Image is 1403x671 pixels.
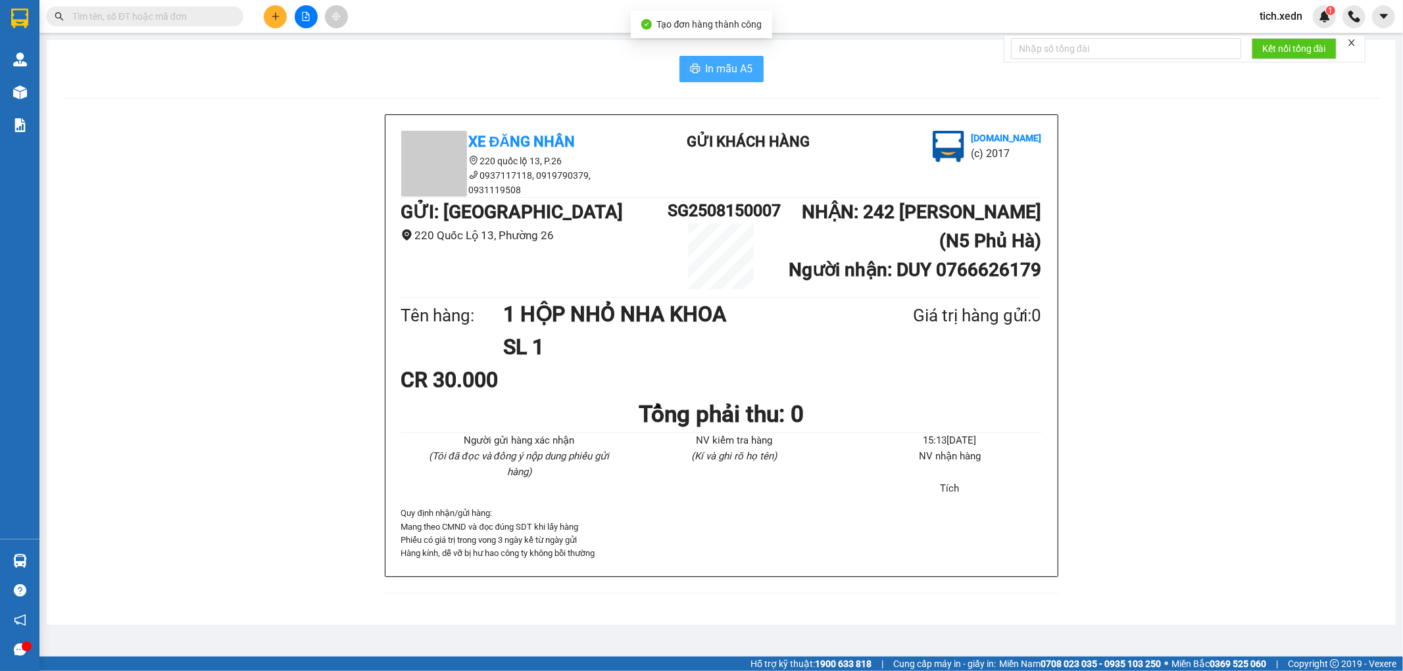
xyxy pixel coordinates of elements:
span: search [55,12,64,21]
span: Tạo đơn hàng thành công [657,19,762,30]
b: Xe Đăng Nhân [16,85,58,147]
span: Miền Nam [999,657,1161,671]
h1: 1 HỘP NHỎ NHA KHOA [503,298,849,331]
b: [DOMAIN_NAME] [971,133,1041,143]
div: CR 30.000 [401,363,612,396]
li: 220 quốc lộ 13, P.26 [401,154,638,168]
li: 220 Quốc Lộ 13, Phường 26 [401,227,668,244]
span: Miền Bắc [1171,657,1266,671]
div: Tên hàng: [401,302,504,329]
span: question-circle [14,584,26,597]
span: Kết nối tổng đài [1262,41,1326,56]
b: Xe Đăng Nhân [469,133,576,150]
span: environment [401,229,412,241]
span: ⚪️ [1164,661,1168,666]
li: Tích [858,481,1041,497]
b: [DOMAIN_NAME] [111,50,181,60]
sup: 1 [1326,6,1335,15]
h1: Tổng phải thu: 0 [401,396,1042,432]
button: printerIn mẫu A5 [679,56,764,82]
span: 1 [1328,6,1333,15]
li: NV nhận hàng [858,449,1041,465]
h1: SG2508150007 [668,198,774,223]
div: Giá trị hàng gửi: 0 [849,302,1041,329]
button: file-add [295,5,318,28]
span: environment [469,156,478,165]
strong: 0369 525 060 [1210,659,1266,669]
span: notification [14,614,26,626]
li: (c) 2017 [971,145,1041,162]
b: GỬI : [GEOGRAPHIC_DATA] [401,201,624,223]
input: Tìm tên, số ĐT hoặc mã đơn [72,9,228,24]
img: warehouse-icon [13,53,27,66]
span: tich.xedn [1249,8,1313,24]
img: logo.jpg [143,16,174,48]
button: plus [264,5,287,28]
b: Gửi khách hàng [81,19,130,81]
li: NV kiểm tra hàng [643,433,826,449]
button: caret-down [1372,5,1395,28]
img: phone-icon [1348,11,1360,22]
img: warehouse-icon [13,554,27,568]
span: In mẫu A5 [706,60,753,77]
span: copyright [1330,659,1339,668]
i: (Tôi đã đọc và đồng ý nộp dung phiếu gửi hàng) [429,450,609,478]
button: aim [325,5,348,28]
li: 15:13[DATE] [858,433,1041,449]
b: Người nhận : DUY 0766626179 [789,259,1041,281]
span: file-add [301,12,310,21]
p: Mang theo CMND và đọc đúng SDT khi lấy hàng Phiếu có giá trị trong vong 3 ngày kể từ ngày gửi Hàn... [401,521,1042,561]
span: | [1276,657,1278,671]
img: warehouse-icon [13,85,27,99]
strong: 0708 023 035 - 0935 103 250 [1041,659,1161,669]
img: logo-vxr [11,9,28,28]
b: Gửi khách hàng [687,133,810,150]
span: check-circle [641,19,652,30]
li: Người gửi hàng xác nhận [428,433,611,449]
img: solution-icon [13,118,27,132]
span: message [14,643,26,656]
span: close [1347,38,1356,47]
h1: SL 1 [503,331,849,363]
span: Cung cấp máy in - giấy in: [893,657,996,671]
strong: 1900 633 818 [815,659,872,669]
div: Quy định nhận/gửi hàng : [401,507,1042,561]
li: (c) 2017 [111,62,181,79]
span: plus [271,12,280,21]
img: logo.jpg [933,131,964,162]
span: Hỗ trợ kỹ thuật: [751,657,872,671]
span: printer [690,63,701,76]
input: Nhập số tổng đài [1011,38,1241,59]
span: aim [332,12,341,21]
img: icon-new-feature [1319,11,1331,22]
button: Kết nối tổng đài [1252,38,1337,59]
span: | [881,657,883,671]
span: phone [469,170,478,179]
li: 0937117118, 0919790379, 0931119508 [401,168,638,197]
i: (Kí và ghi rõ họ tên) [691,450,777,462]
span: caret-down [1378,11,1390,22]
b: NHẬN : 242 [PERSON_NAME] (N5 Phủ Hà) [802,201,1041,252]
